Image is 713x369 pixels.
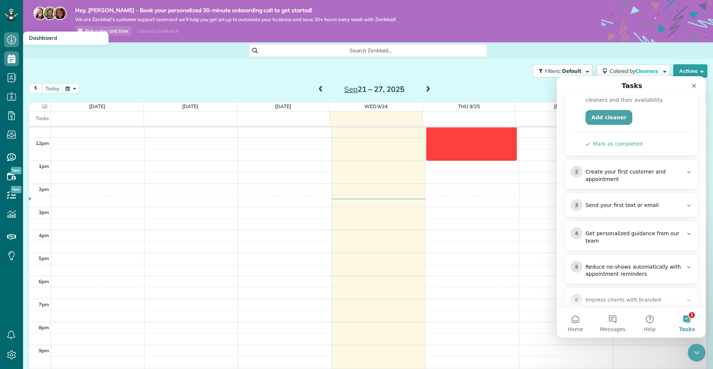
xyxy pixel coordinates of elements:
[75,26,132,36] a: Pick a day and time
[11,167,22,174] span: New
[29,35,57,41] span: Dashboard
[53,7,67,20] img: michelle-19f622bdf1676172e81f8f8fba1fb50e276960ebfe0243fe18214015130c80e4.jpg
[529,64,593,78] a: Filters: Default
[85,28,128,34] span: Pick a day and time
[133,26,183,36] div: I already booked it
[39,163,49,169] span: 1pm
[688,344,706,362] iframe: Intercom live chat
[43,7,57,20] img: jorge-587dff0eeaa6aab1f244e6dc62b8924c3b6ad411094392a53c71c6c4a576187d.jpg
[39,347,49,353] span: 9pm
[29,83,43,93] button: prev
[42,83,63,93] button: today
[39,278,49,284] span: 6pm
[36,115,49,121] span: Tasks
[344,84,358,94] span: Sep
[36,140,49,146] span: 12pm
[610,68,661,74] span: Colored by
[597,64,670,78] button: Colored byCleaners
[673,64,707,78] button: Actions
[635,68,659,74] span: Cleaners
[562,68,582,74] span: Default
[275,103,291,109] a: [DATE]
[75,16,396,23] span: We are ZenMaid’s customer support team and we’ll help you get set up to automate your business an...
[39,255,49,261] span: 5pm
[39,186,49,192] span: 2pm
[364,103,388,109] a: Wed 9/24
[554,103,570,109] a: [DATE]
[39,209,49,215] span: 3pm
[39,232,49,238] span: 4pm
[328,85,421,93] h2: 21 – 27, 2025
[182,103,198,109] a: [DATE]
[545,68,561,74] span: Filters:
[557,76,706,338] iframe: Intercom live chat
[33,7,47,20] img: maria-72a9807cf96188c08ef61303f053569d2e2a8a1cde33d635c8a3ac13582a053d.jpg
[75,7,396,14] strong: Hey, [PERSON_NAME] - Book your personalized 30-minute onboarding call to get started!
[533,64,593,78] button: Filters: Default
[39,301,49,307] span: 7pm
[39,324,49,330] span: 8pm
[11,186,22,193] span: New
[458,103,480,109] a: Thu 9/25
[89,103,105,109] a: [DATE]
